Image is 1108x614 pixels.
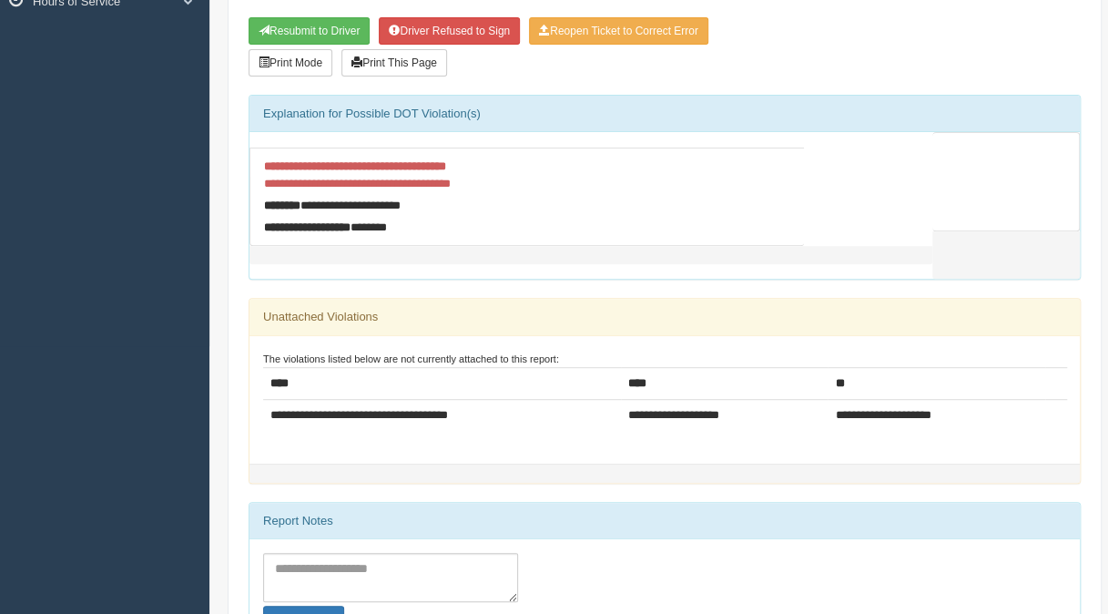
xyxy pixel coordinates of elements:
[263,353,559,364] small: The violations listed below are not currently attached to this report:
[249,49,332,77] button: Print Mode
[249,299,1080,335] div: Unattached Violations
[249,17,370,45] button: Resubmit To Driver
[379,17,520,45] button: Driver Refused to Sign
[341,49,447,77] button: Print This Page
[249,96,1080,132] div: Explanation for Possible DOT Violation(s)
[249,503,1080,539] div: Report Notes
[529,17,708,45] button: Reopen Ticket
